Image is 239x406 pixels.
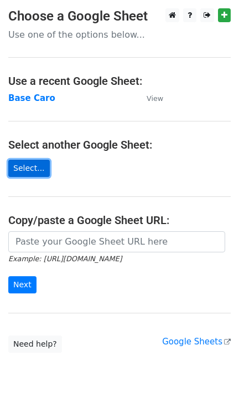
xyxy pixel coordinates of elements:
input: Next [8,276,37,293]
small: View [147,94,163,103]
a: Select... [8,160,50,177]
small: Example: [URL][DOMAIN_NAME] [8,255,122,263]
a: Need help? [8,336,62,353]
a: Google Sheets [162,337,231,347]
a: Base Caro [8,93,55,103]
h4: Select another Google Sheet: [8,138,231,151]
p: Use one of the options below... [8,29,231,40]
h4: Copy/paste a Google Sheet URL: [8,214,231,227]
input: Paste your Google Sheet URL here [8,231,225,252]
a: View [136,93,163,103]
h3: Choose a Google Sheet [8,8,231,24]
h4: Use a recent Google Sheet: [8,74,231,88]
